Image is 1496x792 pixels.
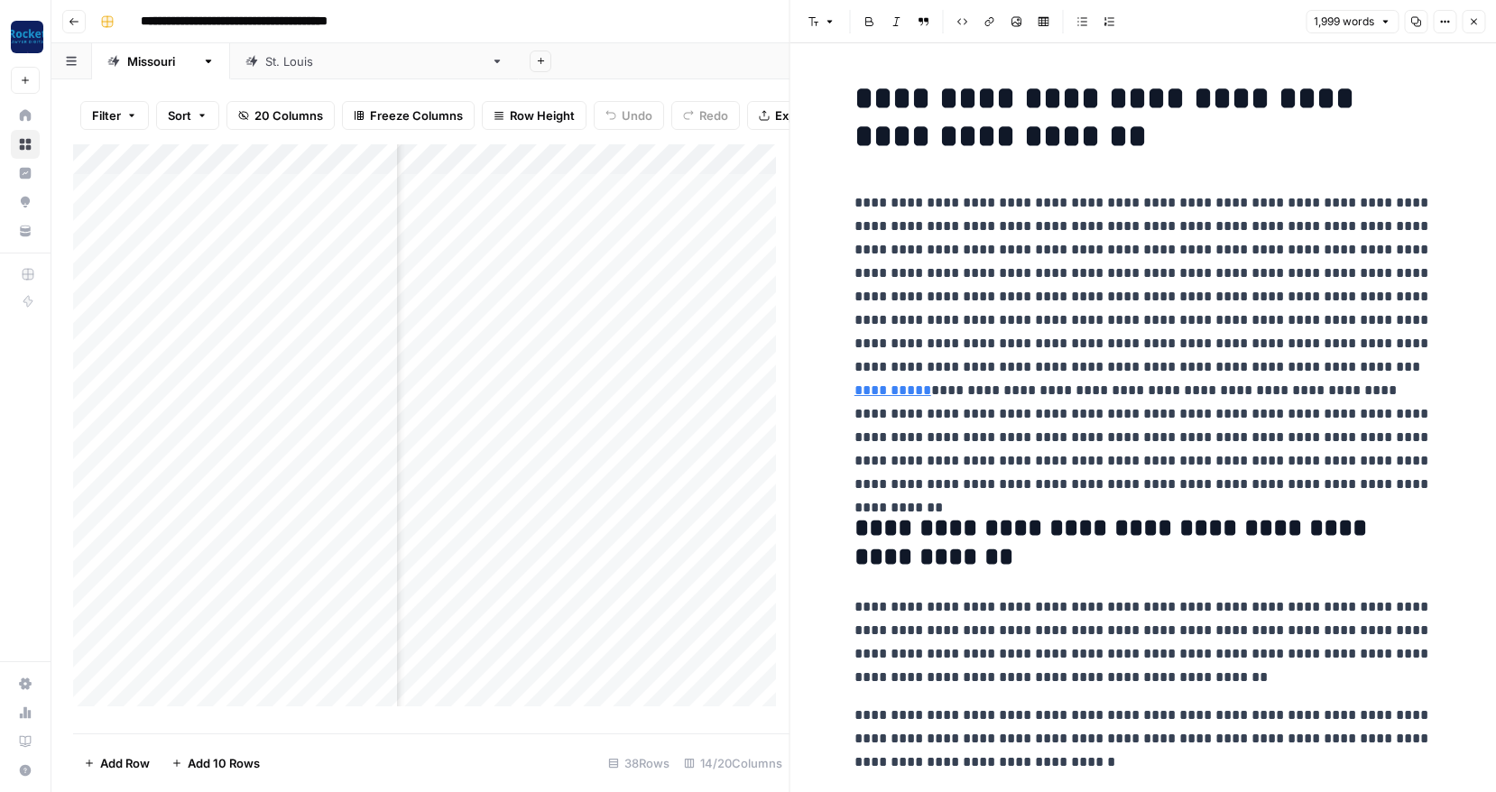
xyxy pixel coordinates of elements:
[188,754,260,772] span: Add 10 Rows
[11,669,40,698] a: Settings
[370,106,463,124] span: Freeze Columns
[482,101,586,130] button: Row Height
[677,749,790,778] div: 14/20 Columns
[92,106,121,124] span: Filter
[80,101,149,130] button: Filter
[1306,10,1399,33] button: 1,999 words
[161,749,271,778] button: Add 10 Rows
[156,101,219,130] button: Sort
[168,106,191,124] span: Sort
[92,43,230,79] a: [US_STATE]
[510,106,575,124] span: Row Height
[73,749,161,778] button: Add Row
[594,101,664,130] button: Undo
[747,101,851,130] button: Export CSV
[11,698,40,727] a: Usage
[699,106,728,124] span: Redo
[671,101,740,130] button: Redo
[622,106,652,124] span: Undo
[775,106,839,124] span: Export CSV
[265,52,484,70] div: [GEOGRAPHIC_DATA][PERSON_NAME]
[127,52,195,70] div: [US_STATE]
[100,754,150,772] span: Add Row
[11,727,40,756] a: Learning Hub
[11,188,40,216] a: Opportunities
[11,101,40,130] a: Home
[11,159,40,188] a: Insights
[11,14,40,60] button: Workspace: Rocket Pilots
[226,101,335,130] button: 20 Columns
[1314,14,1374,30] span: 1,999 words
[254,106,323,124] span: 20 Columns
[11,130,40,159] a: Browse
[601,749,677,778] div: 38 Rows
[11,756,40,785] button: Help + Support
[342,101,475,130] button: Freeze Columns
[230,43,519,79] a: [GEOGRAPHIC_DATA][PERSON_NAME]
[11,216,40,245] a: Your Data
[11,21,43,53] img: Rocket Pilots Logo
